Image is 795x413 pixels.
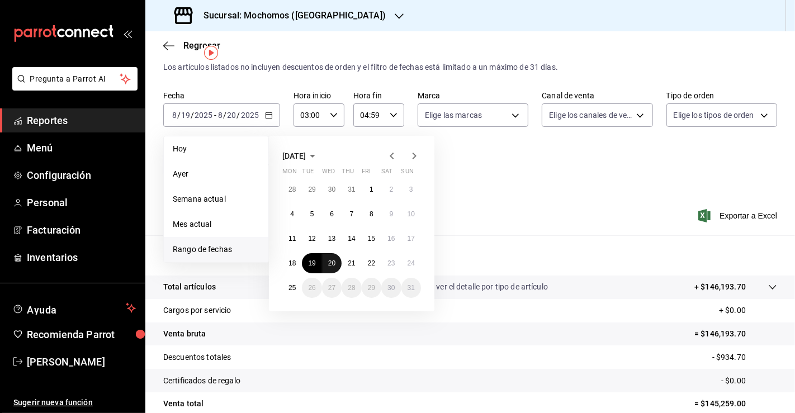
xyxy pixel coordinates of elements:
[30,73,120,85] span: Pregunta a Parrot AI
[282,204,302,224] button: August 4, 2025
[387,259,395,267] abbr: August 23, 2025
[370,186,373,193] abbr: August 1, 2025
[362,278,381,298] button: August 29, 2025
[387,284,395,292] abbr: August 30, 2025
[387,235,395,243] abbr: August 16, 2025
[282,278,302,298] button: August 25, 2025
[240,111,259,120] input: ----
[322,168,335,179] abbr: Wednesday
[401,179,421,200] button: August 3, 2025
[425,110,482,121] span: Elige las marcas
[694,328,777,340] p: = $146,193.70
[401,168,414,179] abbr: Sunday
[27,113,136,128] span: Reportes
[27,195,136,210] span: Personal
[694,398,777,410] p: = $145,259.00
[294,92,344,100] label: Hora inicio
[163,305,231,316] p: Cargos por servicio
[173,143,259,155] span: Hoy
[408,284,415,292] abbr: August 31, 2025
[401,253,421,273] button: August 24, 2025
[173,244,259,255] span: Rango de fechas
[368,284,375,292] abbr: August 29, 2025
[12,67,138,91] button: Pregunta a Parrot AI
[191,111,194,120] span: /
[362,179,381,200] button: August 1, 2025
[322,204,342,224] button: August 6, 2025
[350,210,354,218] abbr: August 7, 2025
[27,327,136,342] span: Recomienda Parrot
[282,168,297,179] abbr: Monday
[217,111,223,120] input: --
[381,179,401,200] button: August 2, 2025
[163,375,240,387] p: Certificados de regalo
[172,111,177,120] input: --
[8,81,138,93] a: Pregunta a Parrot AI
[302,229,321,249] button: August 12, 2025
[322,253,342,273] button: August 20, 2025
[401,278,421,298] button: August 31, 2025
[694,281,746,293] p: + $146,193.70
[348,186,355,193] abbr: July 31, 2025
[163,40,220,51] button: Regresar
[27,301,121,315] span: Ayuda
[389,186,393,193] abbr: August 2, 2025
[308,259,315,267] abbr: August 19, 2025
[302,168,313,179] abbr: Tuesday
[302,278,321,298] button: August 26, 2025
[674,110,754,121] span: Elige los tipos de orden
[353,92,404,100] label: Hora fin
[348,235,355,243] abbr: August 14, 2025
[237,111,240,120] span: /
[302,204,321,224] button: August 5, 2025
[342,229,361,249] button: August 14, 2025
[549,110,632,121] span: Elige los canales de venta
[27,222,136,238] span: Facturación
[381,229,401,249] button: August 16, 2025
[227,111,237,120] input: --
[342,253,361,273] button: August 21, 2025
[288,186,296,193] abbr: July 28, 2025
[362,229,381,249] button: August 15, 2025
[712,352,777,363] p: - $934.70
[409,186,413,193] abbr: August 3, 2025
[288,235,296,243] abbr: August 11, 2025
[27,140,136,155] span: Menú
[282,229,302,249] button: August 11, 2025
[173,168,259,180] span: Ayer
[408,235,415,243] abbr: August 17, 2025
[173,219,259,230] span: Mes actual
[163,61,777,73] div: Los artículos listados no incluyen descuentos de orden y el filtro de fechas está limitado a un m...
[163,328,206,340] p: Venta bruta
[302,179,321,200] button: July 29, 2025
[342,168,354,179] abbr: Thursday
[195,9,386,22] h3: Sucursal: Mochomos ([GEOGRAPHIC_DATA])
[389,210,393,218] abbr: August 9, 2025
[27,250,136,265] span: Inventarios
[282,179,302,200] button: July 28, 2025
[163,398,204,410] p: Venta total
[27,354,136,369] span: [PERSON_NAME]
[701,209,777,222] button: Exportar a Excel
[288,284,296,292] abbr: August 25, 2025
[173,193,259,205] span: Semana actual
[666,92,777,100] label: Tipo de orden
[288,259,296,267] abbr: August 18, 2025
[401,204,421,224] button: August 10, 2025
[308,284,315,292] abbr: August 26, 2025
[282,253,302,273] button: August 18, 2025
[381,253,401,273] button: August 23, 2025
[401,229,421,249] button: August 17, 2025
[721,375,777,387] p: - $0.00
[214,111,216,120] span: -
[542,92,652,100] label: Canal de venta
[381,168,392,179] abbr: Saturday
[328,284,335,292] abbr: August 27, 2025
[13,397,136,409] span: Sugerir nueva función
[719,305,777,316] p: + $0.00
[163,352,231,363] p: Descuentos totales
[204,46,218,60] img: Tooltip marker
[194,111,213,120] input: ----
